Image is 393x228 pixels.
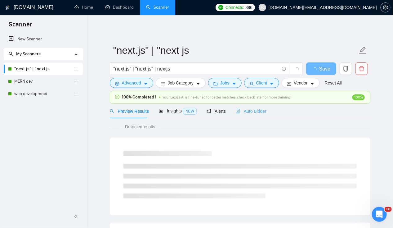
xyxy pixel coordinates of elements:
span: loading [312,67,319,72]
span: caret-down [310,81,315,86]
span: My Scanners [9,51,41,57]
span: Save [319,65,330,73]
span: Vendor [294,80,307,86]
span: setting [381,5,390,10]
span: robot [236,109,240,113]
span: Scanner [4,20,37,33]
span: area-chart [159,109,163,113]
span: idcard [287,81,291,86]
a: searchScanner [146,5,169,10]
a: "next.js" | "next js [14,63,74,75]
span: bars [161,81,165,86]
li: web developmnet [4,88,83,100]
img: upwork-logo.png [218,5,223,10]
a: MERN dev [14,75,74,88]
span: Preview Results [110,109,149,114]
span: search [110,109,114,113]
a: dashboardDashboard [105,5,134,10]
span: loading [293,67,299,73]
span: user [260,5,265,10]
button: userClientcaret-down [244,78,279,88]
button: idcardVendorcaret-down [282,78,319,88]
span: Job Category [168,80,194,86]
button: copy [340,62,352,75]
span: Insights [159,108,197,113]
button: setting [381,2,391,12]
input: Scanner name... [113,43,358,58]
span: Your Laziza AI is fine-tuned for better matches, check back later for more training! [163,95,292,99]
span: search [9,52,13,56]
span: holder [74,79,78,84]
span: Advanced [122,80,141,86]
span: holder [74,66,78,71]
span: 10 [385,207,392,212]
span: Alerts [207,109,226,114]
span: double-left [74,213,80,220]
iframe: Intercom live chat [372,207,387,222]
span: delete [356,66,368,71]
span: My Scanners [16,51,41,57]
span: 100% [352,94,365,100]
span: check-circle [115,95,119,99]
span: holder [74,91,78,96]
span: caret-down [232,81,236,86]
span: NEW [183,108,197,115]
span: setting [115,81,119,86]
button: barsJob Categorycaret-down [156,78,206,88]
button: folderJobscaret-down [208,78,242,88]
button: Save [306,62,336,75]
a: web developmnet [14,88,74,100]
span: Jobs [220,80,230,86]
span: Auto Bidder [236,109,266,114]
span: Connects: [226,4,244,11]
li: "next.js" | "next js [4,63,83,75]
a: New Scanner [9,33,78,45]
span: copy [340,66,352,71]
span: Detected results [121,123,159,130]
span: 100% Completed ! [122,94,157,101]
img: logo [5,3,10,13]
span: caret-down [196,81,200,86]
span: 396 [245,4,252,11]
span: edit [359,46,367,54]
span: folder [213,81,218,86]
input: Search Freelance Jobs... [114,65,279,73]
button: delete [355,62,368,75]
a: homeHome [74,5,93,10]
a: setting [381,5,391,10]
a: Reset All [325,80,342,86]
span: notification [207,109,211,113]
span: Client [256,80,267,86]
span: info-circle [282,67,286,71]
button: settingAdvancedcaret-down [110,78,153,88]
span: caret-down [144,81,148,86]
span: caret-down [270,81,274,86]
span: user [249,81,254,86]
li: New Scanner [4,33,83,45]
li: MERN dev [4,75,83,88]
